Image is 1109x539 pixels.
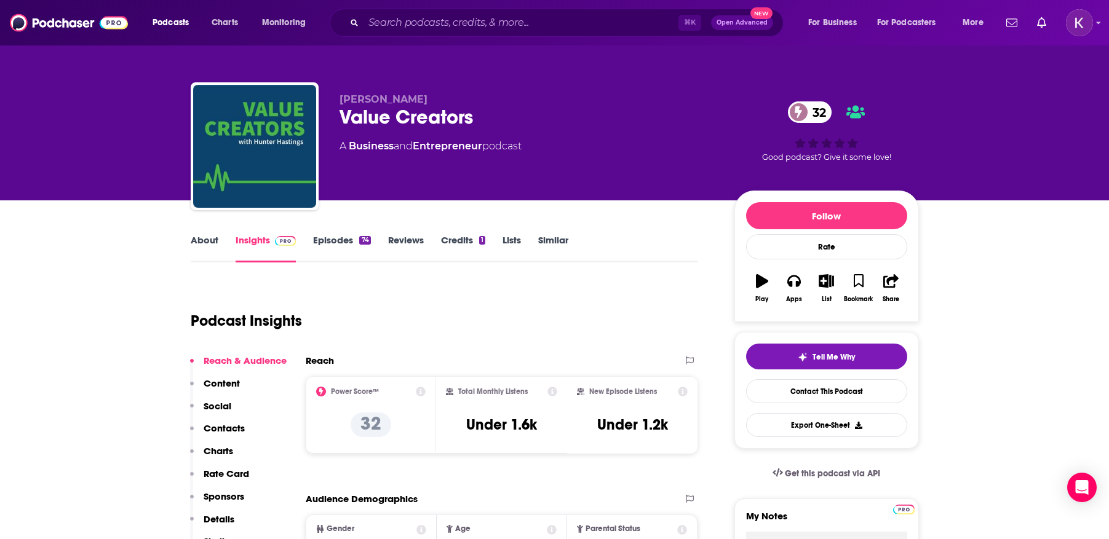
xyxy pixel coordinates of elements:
button: Details [190,513,234,536]
input: Search podcasts, credits, & more... [364,13,678,33]
button: Reach & Audience [190,355,287,377]
a: Pro website [893,503,915,514]
button: Contacts [190,422,245,445]
p: Rate Card [204,468,249,479]
span: New [750,7,773,19]
button: open menu [954,13,999,33]
span: More [963,14,984,31]
a: Contact This Podcast [746,379,907,403]
button: Content [190,377,240,400]
img: Podchaser Pro [275,236,296,246]
div: 32Good podcast? Give it some love! [734,93,919,170]
span: 32 [800,101,832,123]
h1: Podcast Insights [191,312,302,330]
h2: Reach [306,355,334,366]
p: Details [204,513,234,525]
span: Parental Status [586,525,640,533]
a: Similar [538,234,568,262]
p: 32 [351,412,391,437]
span: Age [455,525,471,533]
button: Bookmark [843,266,875,310]
img: tell me why sparkle [798,352,808,362]
a: Credits1 [441,234,485,262]
div: List [822,296,832,303]
h3: Under 1.6k [466,415,537,434]
span: Logged in as kwignall [1066,9,1093,36]
span: For Business [808,14,857,31]
button: open menu [800,13,872,33]
span: Gender [327,525,354,533]
a: Episodes74 [313,234,370,262]
span: Good podcast? Give it some love! [762,152,891,162]
span: and [394,140,413,152]
button: Follow [746,202,907,229]
h2: Power Score™ [331,387,379,396]
span: Monitoring [262,14,306,31]
a: Get this podcast via API [763,458,891,489]
span: For Podcasters [877,14,936,31]
div: Open Intercom Messenger [1067,473,1097,502]
span: Get this podcast via API [785,468,880,479]
p: Sponsors [204,490,244,502]
div: 1 [479,236,485,245]
button: Show profile menu [1066,9,1093,36]
a: Show notifications dropdown [1032,12,1051,33]
label: My Notes [746,510,907,532]
h2: New Episode Listens [589,387,657,396]
h2: Audience Demographics [306,493,418,505]
img: Value Creators [193,85,316,208]
button: Sponsors [190,490,244,513]
button: tell me why sparkleTell Me Why [746,344,907,369]
button: Apps [778,266,810,310]
div: Apps [786,296,802,303]
button: Share [875,266,907,310]
a: Reviews [388,234,424,262]
span: Charts [212,14,238,31]
h2: Total Monthly Listens [458,387,528,396]
div: Bookmark [844,296,873,303]
button: Play [746,266,778,310]
p: Charts [204,445,233,457]
img: Podchaser Pro [893,505,915,514]
h3: Under 1.2k [597,415,668,434]
button: open menu [253,13,322,33]
button: Social [190,400,231,423]
a: Charts [204,13,245,33]
span: Tell Me Why [813,352,855,362]
div: Rate [746,234,907,259]
div: 74 [359,236,370,245]
a: About [191,234,218,262]
a: Business [349,140,394,152]
span: ⌘ K [678,15,701,31]
div: Search podcasts, credits, & more... [341,9,795,37]
button: Open AdvancedNew [711,15,773,30]
a: Show notifications dropdown [1001,12,1022,33]
button: Rate Card [190,468,249,490]
img: Podchaser - Follow, Share and Rate Podcasts [10,11,128,34]
a: Entrepreneur [413,140,482,152]
p: Social [204,400,231,412]
div: Play [755,296,768,303]
p: Content [204,377,240,389]
span: Open Advanced [717,20,768,26]
p: Reach & Audience [204,355,287,366]
button: Charts [190,445,233,468]
a: 32 [788,101,832,123]
div: A podcast [340,139,522,154]
div: Share [883,296,899,303]
button: List [810,266,842,310]
img: User Profile [1066,9,1093,36]
a: Lists [503,234,521,262]
button: open menu [869,13,954,33]
p: Contacts [204,422,245,434]
button: Export One-Sheet [746,413,907,437]
span: [PERSON_NAME] [340,93,427,105]
button: open menu [144,13,205,33]
span: Podcasts [153,14,189,31]
a: InsightsPodchaser Pro [236,234,296,262]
